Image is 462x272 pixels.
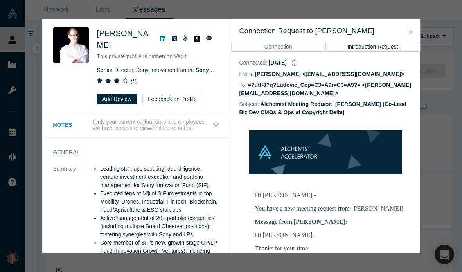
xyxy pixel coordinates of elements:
span: [PERSON_NAME] [97,29,149,49]
i: ( 8 ) [131,78,137,84]
dd: =?utf-8?q?Ludovic_Cop=C3=A9r=C3=A9?= <[PERSON_NAME][EMAIL_ADDRESS][DOMAIN_NAME]> [239,82,412,96]
p: (only your current co-founders and employees will have access to view/edit these notes) [93,119,212,132]
img: banner-small-topicless.png [249,130,402,174]
h3: General [53,148,209,157]
p: This private profile is hidden on Vault [97,52,220,61]
li: Core member of SIF’s new, growth-stage GP/LP Fund (Innovation Growth Ventures), including fundrai... [100,239,220,263]
button: Close [406,28,415,37]
button: Feedback on Profile [142,94,202,104]
p: Thanks for your time. [255,244,419,252]
button: Add Review [97,94,137,104]
span: Senior Director, Sony Innovation Fund at [97,67,271,73]
dt: To: [239,81,247,89]
b: Message from [PERSON_NAME]: [255,218,348,225]
dt: Subject: [239,100,259,108]
p: You have a new meeting request from [PERSON_NAME]! [255,204,419,213]
h3: Notes [53,121,92,129]
li: Executed tens of M$ of SIF investments in top Mobility, Drones, Industrial, FinTech, Blockchain, ... [100,189,220,214]
p: Hi [PERSON_NAME] - [255,191,419,199]
img: Ludovic Copéré's Profile Image [53,27,89,63]
dt: Connected : [239,59,268,67]
dd: Alchemist Meeting Request: [PERSON_NAME] (Co-Lead Biz Dev CMOs & Ops at Copyright Delta) [239,101,406,115]
button: Introduction Request [325,42,420,51]
button: Notes (only your current co-founders and employees will have access to view/edit these notes) [53,119,220,132]
h3: Connection Request to [PERSON_NAME] [239,26,412,36]
dd: [DATE] [269,59,287,66]
dt: From: [239,70,254,78]
li: Leading start-ups scouting, due-diligence, venture investment execution and portfolio management ... [100,165,220,189]
a: Sony Corporation of America [196,67,271,73]
li: Active management of 20+ portfolio companies (including multiple Board Observer positions), foste... [100,214,220,239]
dd: [PERSON_NAME] <[EMAIL_ADDRESS][DOMAIN_NAME]> [255,71,404,77]
p: Hi [PERSON_NAME], [255,231,419,239]
button: Connection [231,42,326,51]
